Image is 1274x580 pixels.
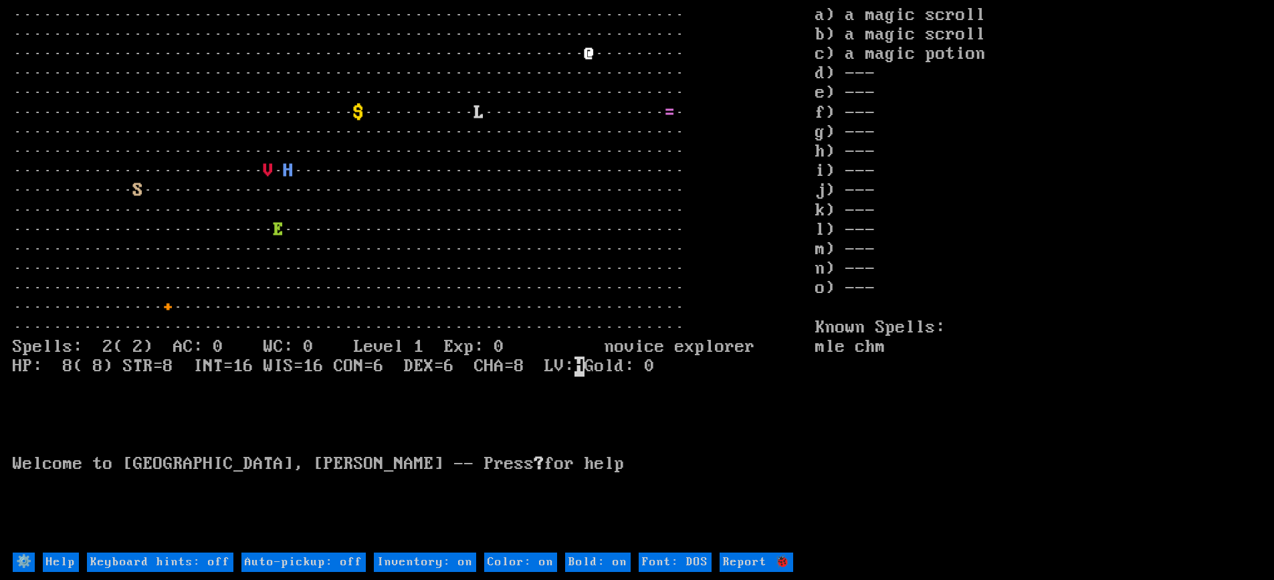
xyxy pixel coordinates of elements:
font: H [284,161,294,181]
input: Report 🐞 [720,553,793,572]
input: Font: DOS [639,553,712,572]
font: E [274,220,284,240]
input: Bold: on [565,553,631,572]
font: S [133,181,143,201]
input: Keyboard hints: off [87,553,233,572]
font: $ [354,103,364,123]
font: = [665,103,675,123]
b: ? [534,454,544,474]
font: V [263,161,274,181]
input: Inventory: on [374,553,476,572]
stats: a) a magic scroll b) a magic scroll c) a magic potion d) --- e) --- f) --- g) --- h) --- i) --- j... [815,6,1261,551]
input: ⚙️ [13,553,35,572]
font: L [474,103,484,123]
mark: H [574,357,585,377]
larn: ··································································· ·····························... [13,6,815,551]
font: @ [585,44,595,64]
input: Color: on [484,553,557,572]
font: + [163,298,173,318]
input: Auto-pickup: off [241,553,366,572]
input: Help [43,553,79,572]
